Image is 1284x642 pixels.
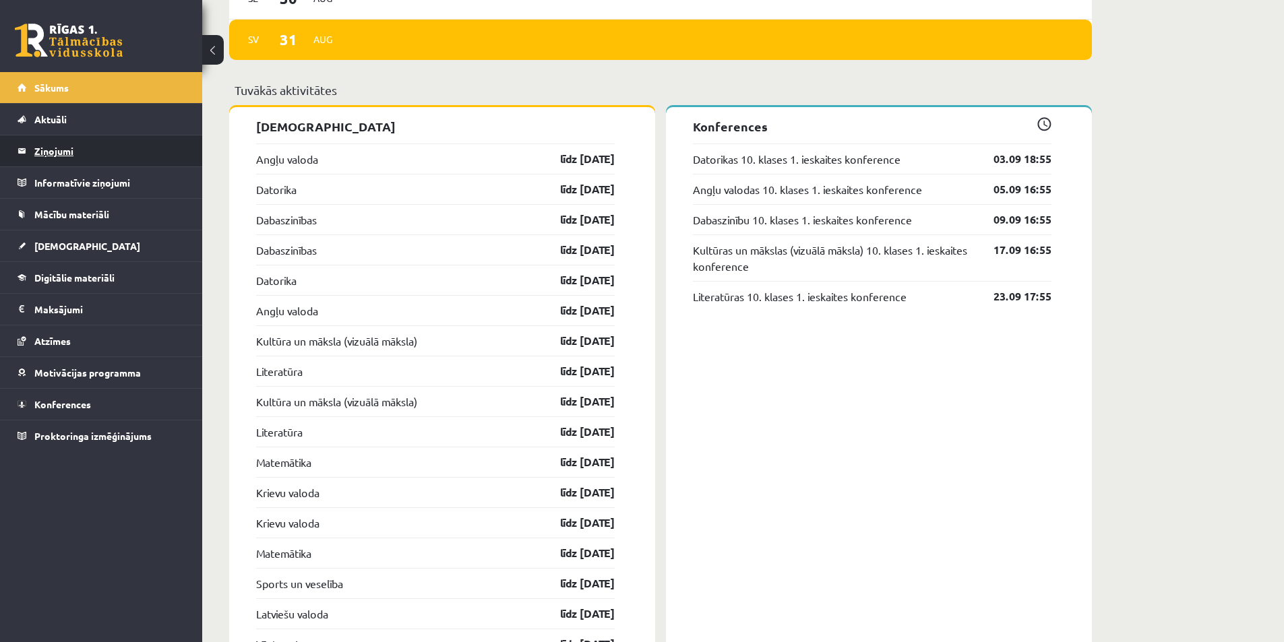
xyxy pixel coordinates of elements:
span: Konferences [34,398,91,410]
span: Atzīmes [34,335,71,347]
legend: Maksājumi [34,294,185,325]
a: līdz [DATE] [537,181,615,197]
a: 23.09 17:55 [973,288,1051,304]
a: Kultūras un mākslas (vizuālā māksla) 10. klases 1. ieskaites konference [693,242,973,274]
a: 05.09 16:55 [973,181,1051,197]
a: līdz [DATE] [537,484,615,501]
a: Angļu valodas 10. klases 1. ieskaites konference [693,181,922,197]
span: Sākums [34,82,69,94]
a: līdz [DATE] [537,575,615,591]
a: Aktuāli [18,104,185,135]
a: Dabaszinības [256,242,317,258]
span: Sv [239,29,268,50]
a: Informatīvie ziņojumi [18,167,185,198]
a: Digitālie materiāli [18,262,185,293]
p: Konferences [693,117,1051,135]
a: Literatūra [256,363,303,379]
a: Matemātika [256,545,311,561]
a: Rīgas 1. Tālmācības vidusskola [15,24,123,57]
span: Proktoringa izmēģinājums [34,430,152,442]
a: Literatūras 10. klases 1. ieskaites konference [693,288,907,304]
a: Maksājumi [18,294,185,325]
a: Datorikas 10. klases 1. ieskaites konference [693,151,900,167]
a: līdz [DATE] [537,151,615,167]
a: Dabaszinības [256,212,317,228]
a: Kultūra un māksla (vizuālā māksla) [256,333,417,349]
a: 17.09 16:55 [973,242,1051,258]
a: 03.09 18:55 [973,151,1051,167]
a: Konferences [18,389,185,420]
a: Datorika [256,272,297,288]
a: Angļu valoda [256,302,318,319]
a: Krievu valoda [256,484,319,501]
a: līdz [DATE] [537,424,615,440]
a: Matemātika [256,454,311,470]
a: Mācību materiāli [18,199,185,230]
a: Angļu valoda [256,151,318,167]
span: Aktuāli [34,113,67,125]
a: Proktoringa izmēģinājums [18,420,185,451]
p: Tuvākās aktivitātes [235,81,1087,99]
span: 31 [268,28,309,51]
a: Dabaszinību 10. klases 1. ieskaites konference [693,212,912,228]
a: Atzīmes [18,325,185,356]
a: Ziņojumi [18,135,185,166]
a: līdz [DATE] [537,363,615,379]
a: Motivācijas programma [18,357,185,388]
span: Motivācijas programma [34,366,141,379]
span: [DEMOGRAPHIC_DATA] [34,240,140,252]
a: līdz [DATE] [537,515,615,531]
legend: Ziņojumi [34,135,185,166]
a: līdz [DATE] [537,333,615,349]
a: Literatūra [256,424,303,440]
a: Sports un veselība [256,575,343,591]
a: līdz [DATE] [537,302,615,319]
a: [DEMOGRAPHIC_DATA] [18,230,185,261]
span: Aug [309,29,337,50]
a: 09.09 16:55 [973,212,1051,228]
span: Digitālie materiāli [34,271,115,284]
a: līdz [DATE] [537,212,615,228]
legend: Informatīvie ziņojumi [34,167,185,198]
a: Krievu valoda [256,515,319,531]
a: Latviešu valoda [256,606,328,622]
a: līdz [DATE] [537,545,615,561]
a: Datorika [256,181,297,197]
a: līdz [DATE] [537,393,615,410]
a: Kultūra un māksla (vizuālā māksla) [256,393,417,410]
a: līdz [DATE] [537,454,615,470]
a: līdz [DATE] [537,242,615,258]
span: Mācību materiāli [34,208,109,220]
a: līdz [DATE] [537,272,615,288]
a: līdz [DATE] [537,606,615,622]
p: [DEMOGRAPHIC_DATA] [256,117,615,135]
a: Sākums [18,72,185,103]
